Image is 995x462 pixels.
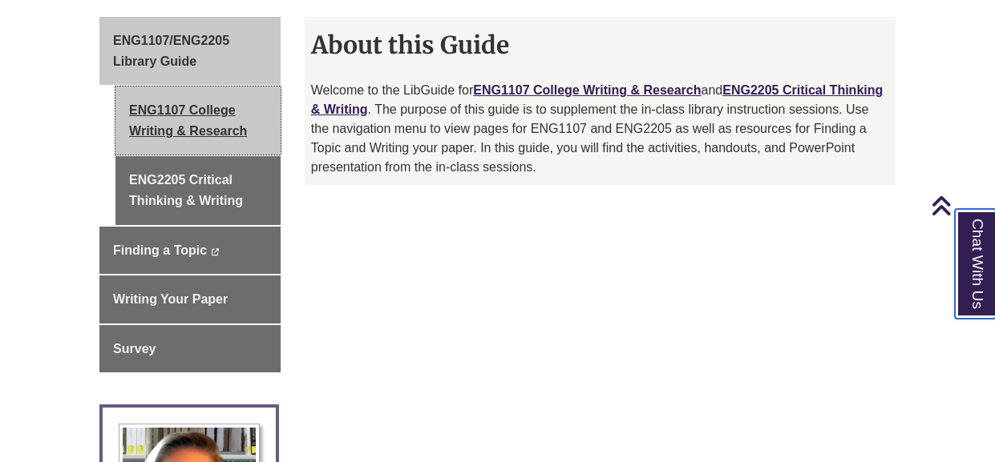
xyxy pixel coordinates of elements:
div: Guide Page Menu [99,17,281,372]
span: ENG1107/ENG2205 Library Guide [113,34,229,68]
a: ENG1107 College Writing & Research [473,83,701,97]
a: ENG1107 College Writing & Research [115,86,281,155]
i: This link opens in a new window [211,248,220,255]
a: Finding a Topic [99,227,281,275]
a: Survey [99,325,281,373]
a: ENG2205 Critical Thinking & Writing [115,156,281,224]
p: Welcome to the LibGuide for and . The purpose of this guide is to supplement the in-class library... [311,81,889,177]
a: ENG1107/ENG2205 Library Guide [99,17,281,85]
a: Writing Your Paper [99,275,281,323]
span: Finding a Topic [113,243,207,257]
a: Back to Top [931,195,991,216]
span: Writing Your Paper [113,292,228,306]
h2: About this Guide [305,25,896,65]
span: Survey [113,342,156,356]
